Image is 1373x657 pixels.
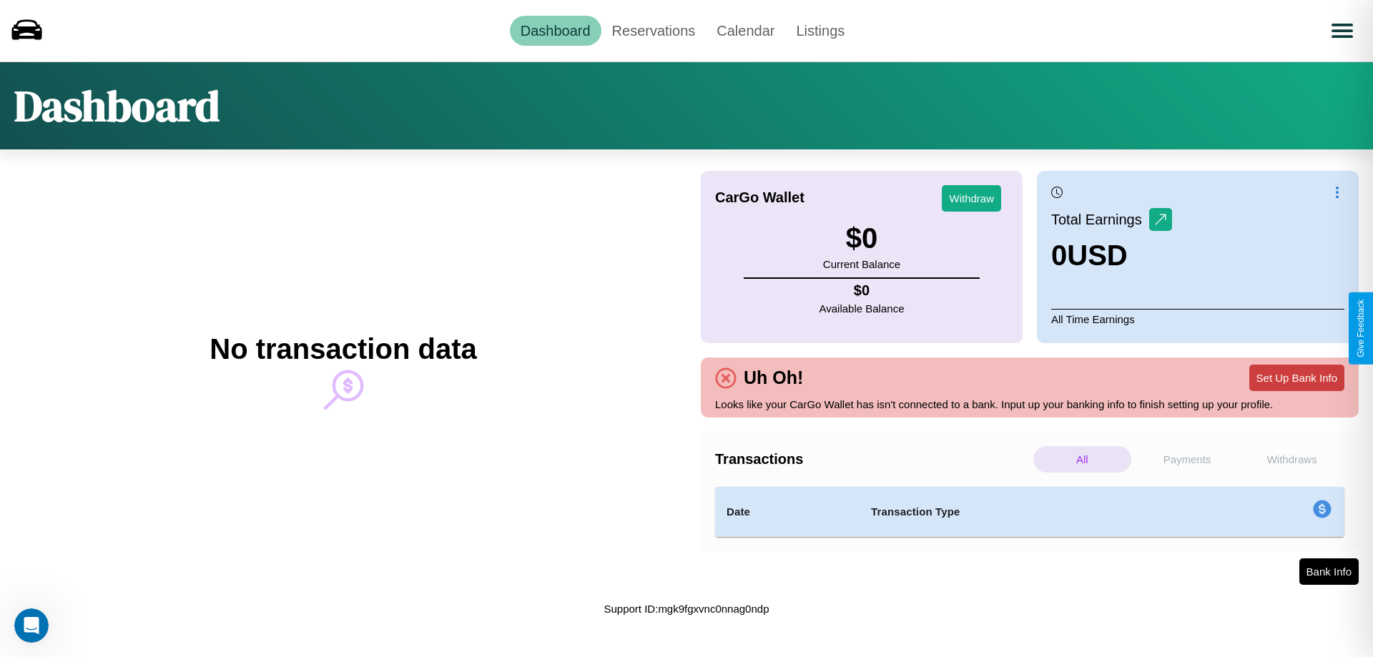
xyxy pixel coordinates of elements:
[210,333,476,365] h2: No transaction data
[14,76,220,135] h1: Dashboard
[715,189,804,206] h4: CarGo Wallet
[820,299,905,318] p: Available Balance
[1299,558,1359,585] button: Bank Info
[1249,365,1344,391] button: Set Up Bank Info
[1356,300,1366,357] div: Give Feedback
[1051,239,1172,272] h3: 0 USD
[823,222,900,255] h3: $ 0
[823,255,900,274] p: Current Balance
[1243,446,1341,473] p: Withdraws
[510,16,601,46] a: Dashboard
[1033,446,1131,473] p: All
[785,16,855,46] a: Listings
[1322,11,1362,51] button: Open menu
[1138,446,1236,473] p: Payments
[14,608,49,643] iframe: Intercom live chat
[1051,207,1149,232] p: Total Earnings
[727,503,848,520] h4: Date
[871,503,1196,520] h4: Transaction Type
[1051,309,1344,329] p: All Time Earnings
[715,451,1030,468] h4: Transactions
[737,367,810,388] h4: Uh Oh!
[601,16,707,46] a: Reservations
[942,185,1001,212] button: Withdraw
[715,487,1344,537] table: simple table
[715,395,1344,414] p: Looks like your CarGo Wallet has isn't connected to a bank. Input up your banking info to finish ...
[820,282,905,299] h4: $ 0
[706,16,785,46] a: Calendar
[604,599,769,618] p: Support ID: mgk9fgxvnc0nnag0ndp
